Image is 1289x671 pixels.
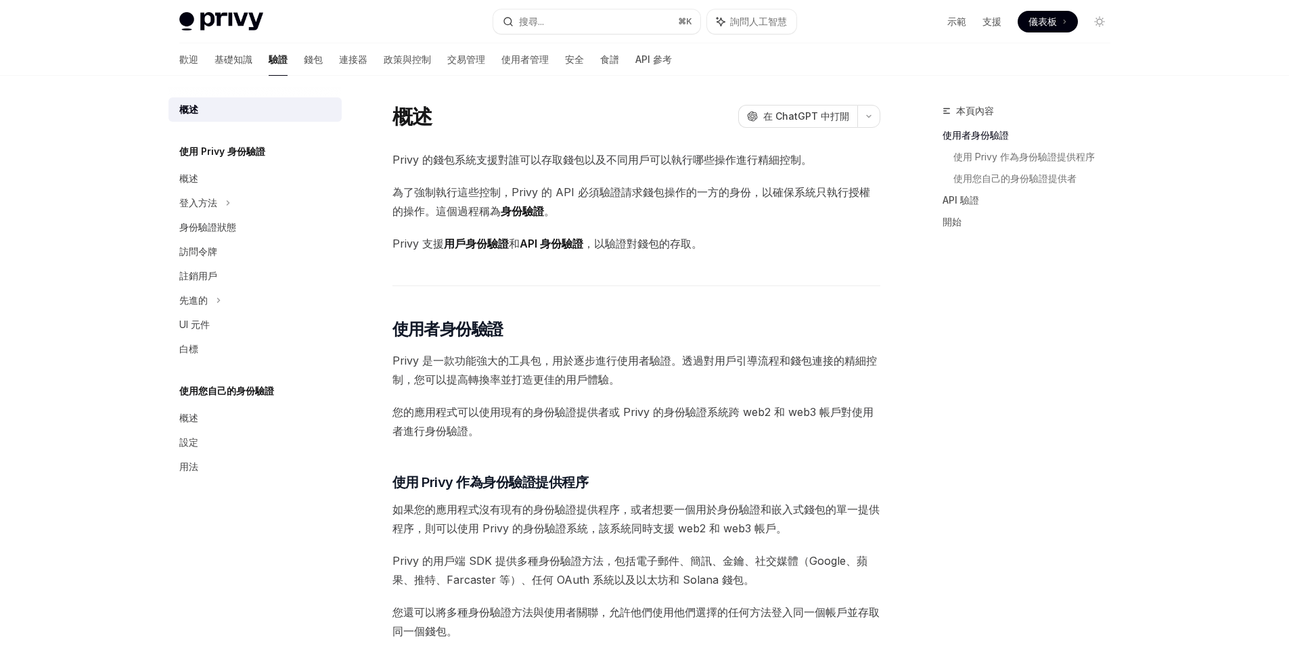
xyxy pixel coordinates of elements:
[392,405,874,438] font: 您的應用程式可以使用現有的身份驗證提供者或 Privy 的身份驗證系統跨 web2 和 web3 帳戶對使用者進行身份驗證。
[168,430,342,455] a: 設定
[600,53,619,65] font: 食譜
[392,104,432,129] font: 概述
[1089,11,1110,32] button: 切換暗模式
[384,53,431,65] font: 政策與控制
[738,105,857,128] button: 在 ChatGPT 中打開
[392,605,880,638] font: 您還可以將多種身份驗證方法與使用者關聯，允許他們使用他們選擇的任何方法登入同一個帳戶並存取同一個錢包。
[982,15,1001,28] a: 支援
[583,237,702,250] font: ，以驗證對錢包的存取。
[1018,11,1078,32] a: 儀表板
[953,168,1121,189] a: 使用您自己的身份驗證提供者
[269,43,288,76] a: 驗證
[943,124,1121,146] a: 使用者身份驗證
[269,53,288,65] font: 驗證
[686,16,692,26] font: K
[179,246,217,257] font: 訪問令牌
[707,9,796,34] button: 詢問人工智慧
[179,319,210,330] font: UI 元件
[179,270,217,281] font: 註銷用戶
[956,105,994,116] font: 本頁內容
[678,16,686,26] font: ⌘
[635,43,672,76] a: API 參考
[520,237,583,250] font: API 身份驗證
[179,43,198,76] a: 歡迎
[392,354,877,386] font: Privy 是一款功能強大的工具包，用於逐步進行使用者驗證。透過對用戶引導流程和錢包連接的精細控制，您可以提高轉換率並打造更佳的用戶體驗。
[943,189,1121,211] a: API 驗證
[179,103,198,115] font: 概述
[544,204,555,218] font: 。
[168,97,342,122] a: 概述
[168,215,342,239] a: 身份驗證狀態
[943,129,1009,141] font: 使用者身份驗證
[168,313,342,337] a: UI 元件
[501,204,544,218] font: 身份驗證
[339,53,367,65] font: 連接器
[392,503,880,535] font: 如果您的應用程式沒有現有的身份驗證提供程序，或者想要一個用於身份驗證和嵌入式錢包的單一提供程序，則可以使用 Privy 的身份驗證系統，該系統同時支援 web2 和 web3 帳戶。
[168,166,342,191] a: 概述
[179,53,198,65] font: 歡迎
[179,343,198,354] font: 白標
[214,53,252,65] font: 基礎知識
[168,337,342,361] a: 白標
[392,319,503,339] font: 使用者身份驗證
[763,110,849,122] font: 在 ChatGPT 中打開
[179,145,265,157] font: 使用 Privy 身份驗證
[179,461,198,472] font: 用法
[943,216,962,227] font: 開始
[179,221,236,233] font: 身份驗證狀態
[392,554,867,586] font: Privy 的用戶端 SDK 提供多種身份驗證方法，包括電子郵件、簡訊、金鑰、社交媒體（Google、蘋果、推特、Farcaster 等）、任何 OAuth 系統以及以太坊和 Solana 錢包。
[1028,16,1057,27] font: 儀表板
[493,9,700,34] button: 搜尋...⌘K
[600,43,619,76] a: 食譜
[565,53,584,65] font: 安全
[392,237,444,250] font: Privy 支援
[384,43,431,76] a: 政策與控制
[982,16,1001,27] font: 支援
[519,16,544,27] font: 搜尋...
[501,43,549,76] a: 使用者管理
[168,239,342,264] a: 訪問令牌
[509,237,520,250] font: 和
[947,15,966,28] a: 示範
[953,172,1077,184] font: 使用您自己的身份驗證提供者
[168,264,342,288] a: 註銷用戶
[179,294,208,306] font: 先進的
[447,43,485,76] a: 交易管理
[501,53,549,65] font: 使用者管理
[168,406,342,430] a: 概述
[179,412,198,423] font: 概述
[565,43,584,76] a: 安全
[168,455,342,479] a: 用法
[179,385,274,396] font: 使用您自己的身份驗證
[943,194,979,206] font: API 驗證
[444,237,509,250] font: 用戶身份驗證
[635,53,672,65] font: API 參考
[447,53,485,65] font: 交易管理
[392,185,870,218] font: 為了強制執行這些控制，Privy 的 API 必須驗證請求錢包操作的一方的身份，以確保系統只執行授權的操作。這個過程稱為
[179,436,198,448] font: 設定
[392,474,589,490] font: 使用 Privy 作為身份驗證提供程序
[947,16,966,27] font: 示範
[179,172,198,184] font: 概述
[304,43,323,76] a: 錢包
[304,53,323,65] font: 錢包
[943,211,1121,233] a: 開始
[339,43,367,76] a: 連接器
[953,151,1095,162] font: 使用 Privy 作為身份驗證提供程序
[179,12,263,31] img: 燈光標誌
[730,16,787,27] font: 詢問人工智慧
[179,197,217,208] font: 登入方法
[953,146,1121,168] a: 使用 Privy 作為身份驗證提供程序
[392,153,812,166] font: Privy 的錢包系統支援對誰可以存取錢包以及不同用戶可以執行哪些操作進行精細控制。
[214,43,252,76] a: 基礎知識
